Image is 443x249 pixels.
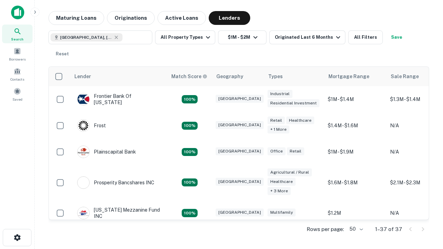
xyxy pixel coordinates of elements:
div: [GEOGRAPHIC_DATA] [216,178,264,186]
th: Mortgage Range [324,67,387,86]
div: Originated Last 6 Months [275,33,342,41]
button: All Filters [348,30,383,44]
div: Multifamily [268,209,296,216]
div: Office [268,147,286,155]
div: Types [268,72,283,81]
div: Matching Properties: 6, hasApolloMatch: undefined [182,178,198,187]
div: Matching Properties: 4, hasApolloMatch: undefined [182,122,198,130]
button: Lenders [209,11,250,25]
div: [GEOGRAPHIC_DATA] [216,209,264,216]
span: [GEOGRAPHIC_DATA], [GEOGRAPHIC_DATA], [GEOGRAPHIC_DATA] [60,34,112,40]
div: [GEOGRAPHIC_DATA] [216,95,264,103]
div: Mortgage Range [328,72,369,81]
div: Geography [216,72,243,81]
div: Frontier Bank Of [US_STATE] [77,93,160,105]
div: Capitalize uses an advanced AI algorithm to match your search with the best lender. The match sco... [171,73,207,80]
div: Matching Properties: 4, hasApolloMatch: undefined [182,95,198,103]
img: picture [78,207,89,219]
a: Saved [2,85,33,103]
a: Borrowers [2,45,33,63]
div: Sale Range [391,72,419,81]
span: Search [11,36,24,42]
iframe: Chat Widget [408,194,443,227]
th: Geography [212,67,264,86]
img: picture [78,177,89,188]
th: Lender [70,67,167,86]
button: Reset [51,47,73,61]
div: Lender [74,72,91,81]
button: All Property Types [155,30,215,44]
div: [GEOGRAPHIC_DATA] [216,147,264,155]
h6: Match Score [171,73,206,80]
span: Contacts [10,76,24,82]
div: [GEOGRAPHIC_DATA] [216,121,264,129]
p: 1–37 of 37 [375,225,402,233]
button: Originated Last 6 Months [269,30,345,44]
div: Frost [77,119,106,132]
th: Types [264,67,324,86]
td: $1.4M - $1.6M [324,112,387,139]
td: $1.6M - $1.8M [324,165,387,200]
img: picture [78,146,89,158]
div: Matching Properties: 5, hasApolloMatch: undefined [182,209,198,217]
div: + 3 more [268,187,291,195]
div: 50 [347,224,364,234]
th: Capitalize uses an advanced AI algorithm to match your search with the best lender. The match sco... [167,67,212,86]
span: Borrowers [9,56,26,62]
p: Rows per page: [307,225,344,233]
div: Agricultural / Rural [268,168,312,176]
button: Maturing Loans [48,11,104,25]
button: $1M - $2M [218,30,266,44]
div: Retail [287,147,304,155]
td: $1M - $1.4M [324,86,387,112]
button: Originations [107,11,155,25]
button: Save your search to get updates of matches that match your search criteria. [386,30,408,44]
div: Prosperity Bancshares INC [77,176,154,189]
img: capitalize-icon.png [11,6,24,19]
div: + 1 more [268,126,289,133]
div: [US_STATE] Mezzanine Fund INC [77,207,160,219]
a: Search [2,25,33,43]
div: Retail [268,117,285,124]
a: Contacts [2,65,33,83]
img: picture [78,120,89,131]
div: Healthcare [268,178,296,186]
div: Plainscapital Bank [77,146,136,158]
span: Saved [12,96,22,102]
td: $1.2M [324,200,387,226]
div: Residential Investment [268,99,319,107]
button: Active Loans [157,11,206,25]
img: picture [78,93,89,105]
td: $1M - $1.9M [324,139,387,165]
div: Healthcare [286,117,314,124]
div: Industrial [268,90,292,98]
div: Matching Properties: 4, hasApolloMatch: undefined [182,148,198,156]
